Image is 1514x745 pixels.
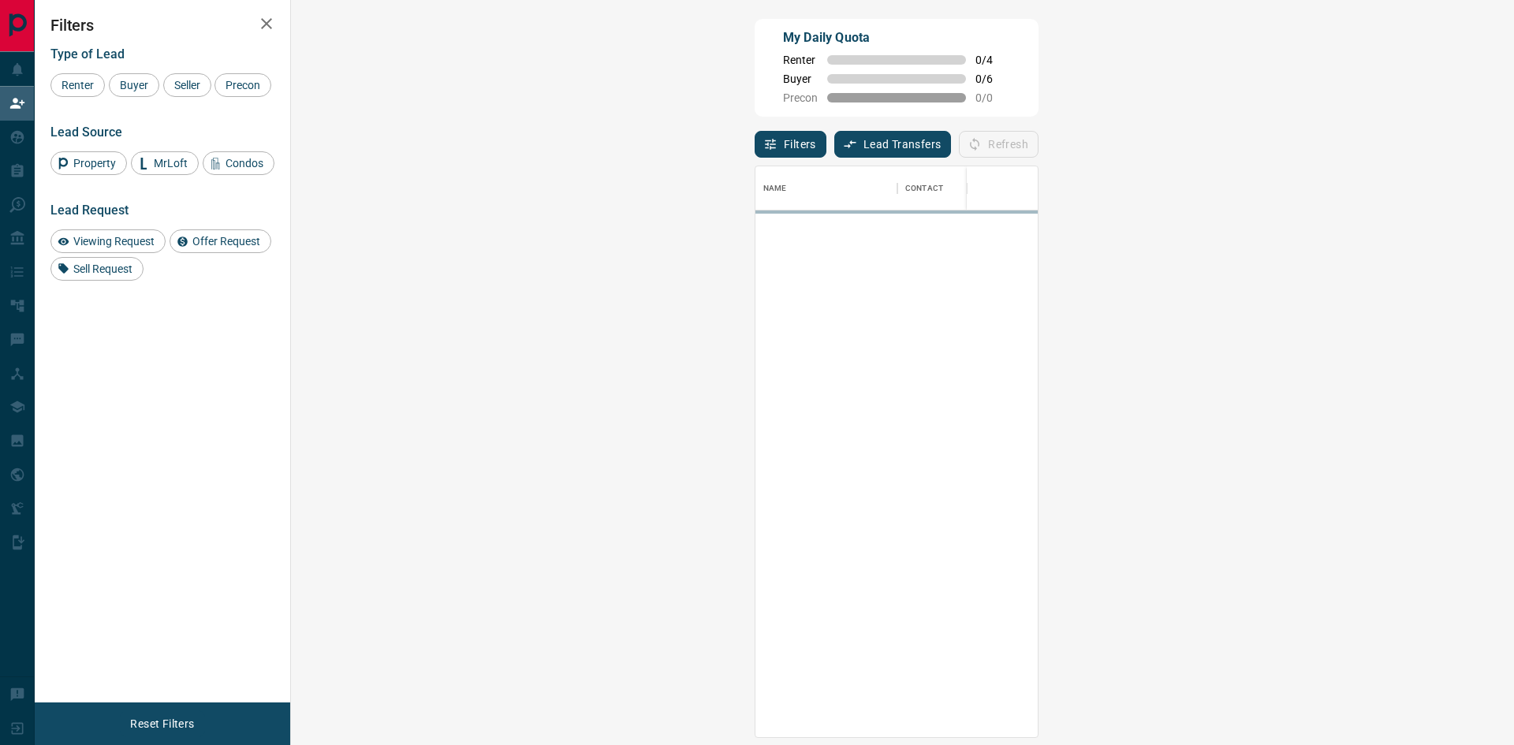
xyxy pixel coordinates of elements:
[148,157,193,169] span: MrLoft
[163,73,211,97] div: Seller
[50,203,129,218] span: Lead Request
[905,166,943,210] div: Contact
[763,166,787,210] div: Name
[783,54,818,66] span: Renter
[783,28,1010,47] p: My Daily Quota
[68,263,138,275] span: Sell Request
[755,166,897,210] div: Name
[131,151,199,175] div: MrLoft
[68,157,121,169] span: Property
[114,79,154,91] span: Buyer
[120,710,204,737] button: Reset Filters
[897,166,1024,210] div: Contact
[50,73,105,97] div: Renter
[109,73,159,97] div: Buyer
[50,47,125,61] span: Type of Lead
[50,125,122,140] span: Lead Source
[50,151,127,175] div: Property
[50,229,166,253] div: Viewing Request
[68,235,160,248] span: Viewing Request
[783,91,818,104] span: Precon
[187,235,266,248] span: Offer Request
[834,131,952,158] button: Lead Transfers
[170,229,271,253] div: Offer Request
[50,16,274,35] h2: Filters
[56,79,99,91] span: Renter
[975,91,1010,104] span: 0 / 0
[220,157,269,169] span: Condos
[975,73,1010,85] span: 0 / 6
[203,151,274,175] div: Condos
[169,79,206,91] span: Seller
[755,131,826,158] button: Filters
[220,79,266,91] span: Precon
[783,73,818,85] span: Buyer
[214,73,271,97] div: Precon
[50,257,144,281] div: Sell Request
[975,54,1010,66] span: 0 / 4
